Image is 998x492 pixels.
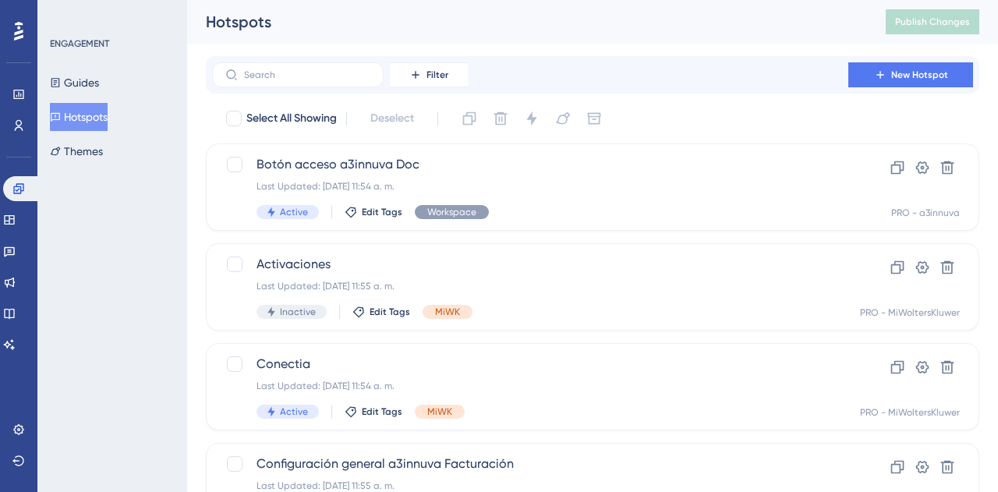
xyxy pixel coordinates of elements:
[435,306,460,318] span: MiWK
[244,69,370,80] input: Search
[257,155,804,174] span: Botón acceso a3innuva Doc
[356,104,428,133] button: Deselect
[848,62,973,87] button: New Hotspot
[50,137,103,165] button: Themes
[345,405,402,418] button: Edit Tags
[860,406,960,419] div: PRO - MiWoltersKluwer
[390,62,468,87] button: Filter
[895,16,970,28] span: Publish Changes
[860,306,960,319] div: PRO - MiWoltersKluwer
[257,355,804,373] span: Conectia
[280,206,308,218] span: Active
[257,455,804,473] span: Configuración general a3innuva Facturación
[257,480,804,492] div: Last Updated: [DATE] 11:55 a. m.
[280,405,308,418] span: Active
[257,255,804,274] span: Activaciones
[257,280,804,292] div: Last Updated: [DATE] 11:55 a. m.
[370,109,414,128] span: Deselect
[206,11,847,33] div: Hotspots
[427,405,452,418] span: MiWK
[362,405,402,418] span: Edit Tags
[50,103,108,131] button: Hotspots
[280,306,316,318] span: Inactive
[257,180,804,193] div: Last Updated: [DATE] 11:54 a. m.
[352,306,410,318] button: Edit Tags
[246,109,337,128] span: Select All Showing
[891,207,960,219] div: PRO - a3innuva
[427,206,476,218] span: Workspace
[886,9,979,34] button: Publish Changes
[891,69,948,81] span: New Hotspot
[50,69,99,97] button: Guides
[370,306,410,318] span: Edit Tags
[362,206,402,218] span: Edit Tags
[257,380,804,392] div: Last Updated: [DATE] 11:54 a. m.
[345,206,402,218] button: Edit Tags
[426,69,448,81] span: Filter
[50,37,109,50] div: ENGAGEMENT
